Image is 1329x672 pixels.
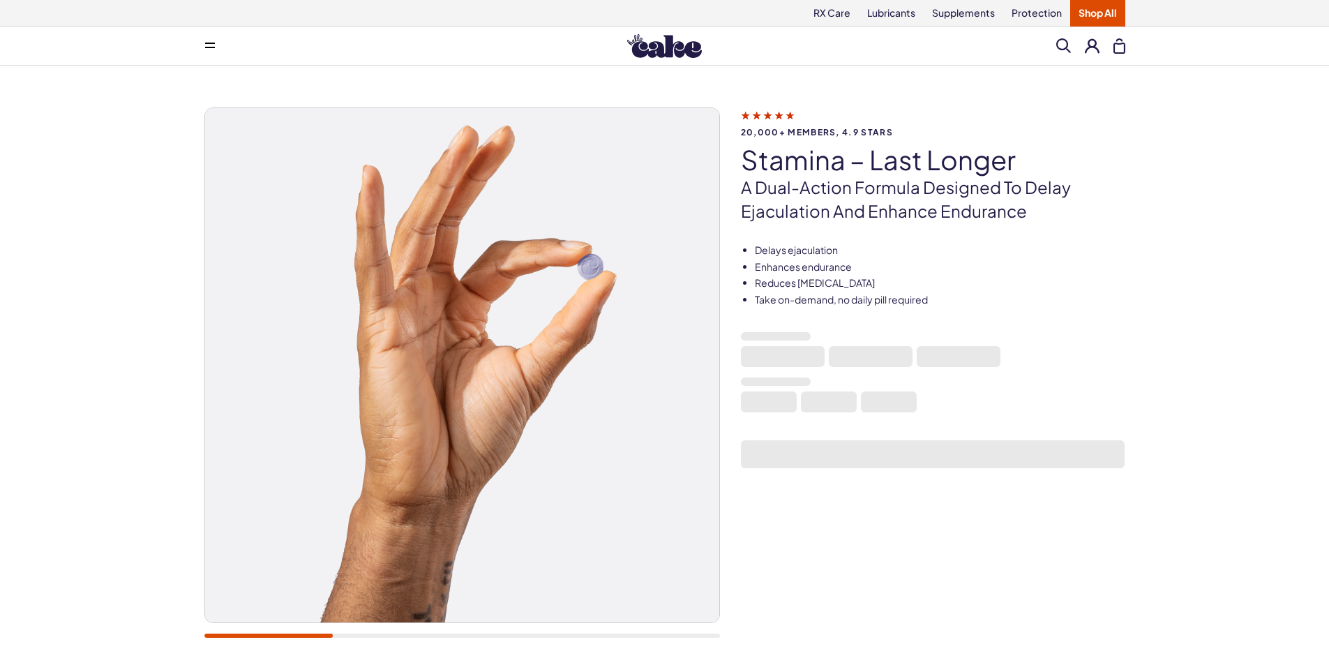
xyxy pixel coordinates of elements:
[205,108,719,622] img: Stamina – Last Longer
[755,260,1125,274] li: Enhances endurance
[741,109,1125,137] a: 20,000+ members, 4.9 stars
[741,128,1125,137] span: 20,000+ members, 4.9 stars
[755,293,1125,307] li: Take on-demand, no daily pill required
[755,244,1125,257] li: Delays ejaculation
[741,176,1125,223] p: A dual-action formula designed to delay ejaculation and enhance endurance
[755,276,1125,290] li: Reduces [MEDICAL_DATA]
[627,34,702,58] img: Hello Cake
[741,145,1125,174] h1: Stamina – Last Longer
